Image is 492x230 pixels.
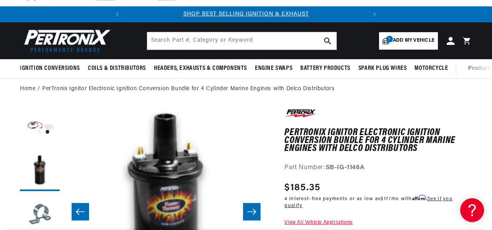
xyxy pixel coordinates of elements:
summary: Battery Products [296,59,354,78]
span: Motorcycle [414,64,448,73]
span: Coils & Distributors [88,64,146,73]
div: 1 of 2 [125,10,367,19]
span: Headers, Exhausts & Components [154,64,247,73]
summary: Headers, Exhausts & Components [150,59,251,78]
span: $17 [381,197,389,201]
button: Translation missing: en.sections.announcements.previous_announcement [109,6,125,22]
a: View All Vehicle Applications [284,220,352,225]
input: Search Part #, Category or Keyword [147,32,336,50]
summary: Spark Plug Wires [354,59,411,78]
a: 1Add my vehicle [379,32,438,50]
button: Slide right [243,203,261,220]
button: Slide left [72,203,89,220]
span: Engine Swaps [255,64,292,73]
span: Spark Plug Wires [358,64,407,73]
a: Home [20,85,35,93]
button: Load image 2 in gallery view [20,151,60,191]
span: Affirm [412,195,426,201]
span: Add my vehicle [393,37,434,44]
summary: Engine Swaps [251,59,296,78]
img: Pertronix [20,27,111,54]
summary: Ignition Conversions [20,59,84,78]
summary: Motorcycle [410,59,452,78]
button: Translation missing: en.sections.announcements.next_announcement [367,6,383,22]
p: 4 interest-free payments or as low as /mo with . [284,195,472,209]
div: Announcement [125,10,367,19]
button: search button [319,32,336,50]
strong: SB-IG-1146A [326,164,365,171]
nav: breadcrumbs [20,85,472,93]
a: PerTronix Ignitor Electronic Ignition Conversion Bundle for 4 Cylinder Marine Engines with Delco ... [42,85,334,93]
span: Ignition Conversions [20,64,80,73]
span: $185.35 [284,181,320,195]
span: Battery Products [300,64,350,73]
a: SHOP BEST SELLING IGNITION & EXHAUST [183,11,309,17]
h1: PerTronix Ignitor Electronic Ignition Conversion Bundle for 4 Cylinder Marine Engines with Delco ... [284,129,472,153]
div: Part Number: [284,163,472,173]
button: Load image 1 in gallery view [20,108,60,147]
span: 1 [386,36,393,43]
summary: Coils & Distributors [84,59,150,78]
